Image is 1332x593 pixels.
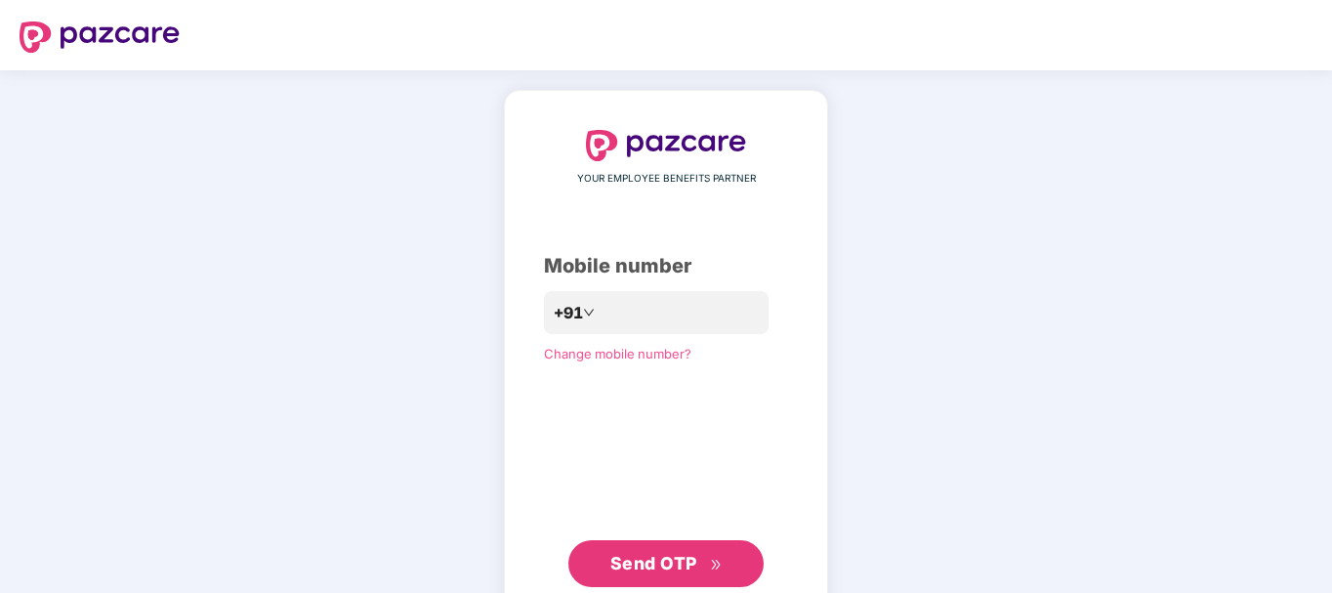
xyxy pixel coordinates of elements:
img: logo [586,130,746,161]
span: double-right [710,559,723,572]
a: Change mobile number? [544,346,691,361]
div: Mobile number [544,251,788,281]
span: down [583,307,595,318]
img: logo [20,21,180,53]
span: YOUR EMPLOYEE BENEFITS PARTNER [577,171,756,187]
span: Send OTP [610,553,697,573]
button: Send OTPdouble-right [568,540,764,587]
span: +91 [554,301,583,325]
